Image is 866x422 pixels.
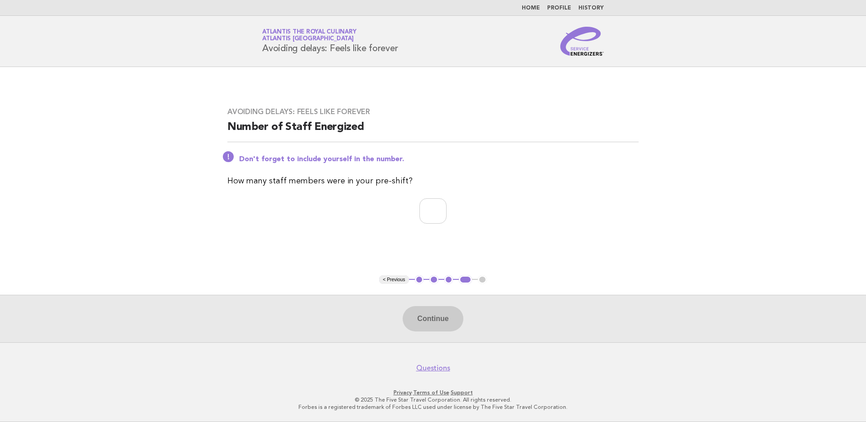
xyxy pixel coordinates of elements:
[415,275,424,284] button: 1
[547,5,571,11] a: Profile
[522,5,540,11] a: Home
[416,364,450,373] a: Questions
[227,107,639,116] h3: Avoiding delays: Feels like forever
[262,36,354,42] span: Atlantis [GEOGRAPHIC_DATA]
[227,175,639,187] p: How many staff members were in your pre-shift?
[379,275,409,284] button: < Previous
[578,5,604,11] a: History
[156,396,710,403] p: © 2025 The Five Star Travel Corporation. All rights reserved.
[560,27,604,56] img: Service Energizers
[156,403,710,411] p: Forbes is a registered trademark of Forbes LLC used under license by The Five Star Travel Corpora...
[239,155,639,164] p: Don't forget to include yourself in the number.
[451,389,473,396] a: Support
[262,29,356,42] a: Atlantis the Royal CulinaryAtlantis [GEOGRAPHIC_DATA]
[429,275,438,284] button: 2
[394,389,412,396] a: Privacy
[444,275,453,284] button: 3
[459,275,472,284] button: 4
[156,389,710,396] p: · ·
[227,120,639,142] h2: Number of Staff Energized
[413,389,449,396] a: Terms of Use
[262,29,398,53] h1: Avoiding delays: Feels like forever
